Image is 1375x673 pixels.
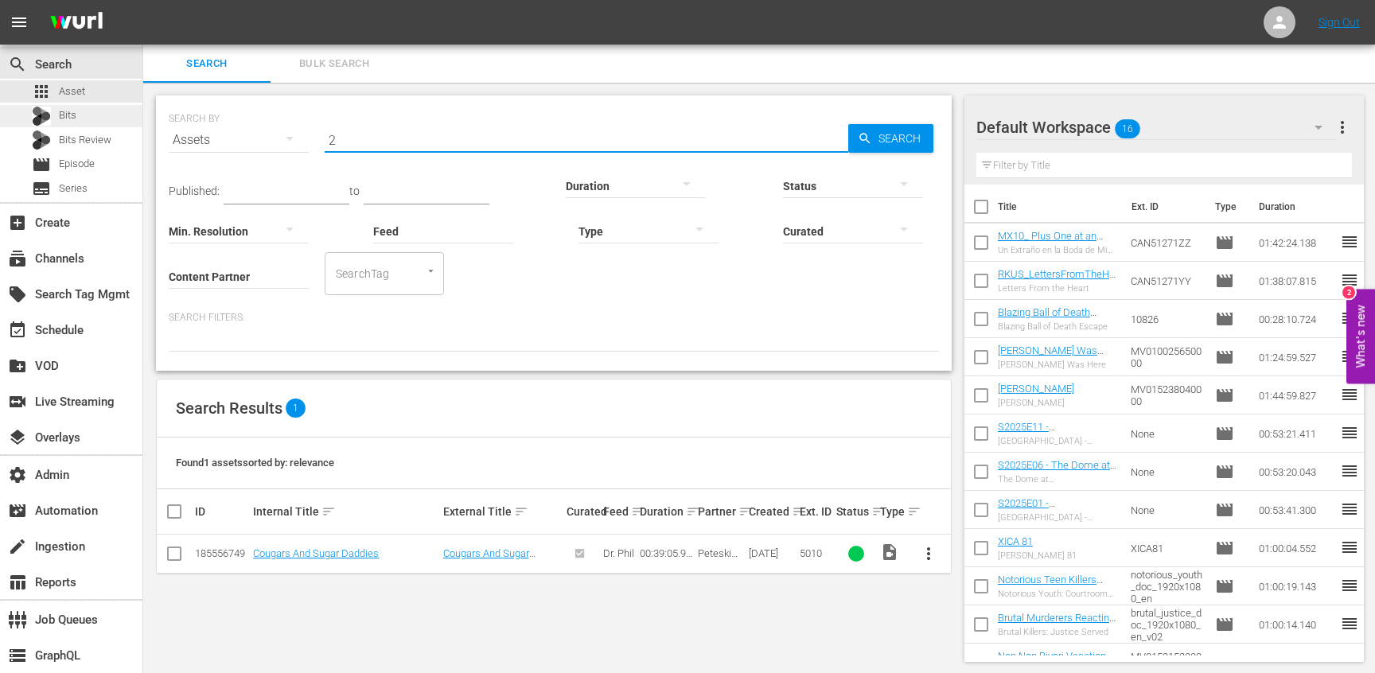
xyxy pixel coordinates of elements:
[169,118,309,162] div: Assets
[749,547,795,559] div: [DATE]
[998,230,1103,254] a: MX10_ Plus One at an Amish Wedding
[1333,118,1352,137] span: more_vert
[998,512,1119,523] div: [GEOGRAPHIC_DATA] - [GEOGRAPHIC_DATA], [GEOGRAPHIC_DATA]
[1340,461,1359,480] span: reorder
[443,547,536,571] a: Cougars And Sugar Daddies
[1342,286,1355,299] div: 2
[514,504,528,519] span: sort
[32,155,51,174] span: Episode
[8,321,27,340] span: Schedule
[1124,567,1209,605] td: notorious_youth_doc_1920x1080_en
[8,55,27,74] span: Search
[800,505,832,518] div: Ext. ID
[800,547,822,559] span: 5010
[1346,290,1375,384] button: Open Feedback Widget
[749,502,795,521] div: Created
[998,550,1077,561] div: [PERSON_NAME] 81
[998,398,1074,408] div: [PERSON_NAME]
[1340,347,1359,366] span: reorder
[640,547,693,559] div: 00:39:05.944
[1252,262,1340,300] td: 01:38:07.815
[603,547,634,559] span: Dr. Phil
[998,474,1119,484] div: The Dome at [GEOGRAPHIC_DATA], [GEOGRAPHIC_DATA]
[603,502,635,521] div: Feed
[8,646,27,665] span: GraphQL
[253,502,438,521] div: Internal Title
[1340,309,1359,328] span: reorder
[998,360,1119,370] div: [PERSON_NAME] Was Here
[8,392,27,411] span: Live Streaming
[8,428,27,447] span: Overlays
[1124,605,1209,644] td: brutal_justice_doc_1920x1080_en_v02
[1340,423,1359,442] span: reorder
[1124,491,1209,529] td: None
[998,589,1119,599] div: Notorious Youth: Courtroom Chaos
[910,535,948,573] button: more_vert
[195,547,248,559] div: 185556749
[1215,386,1234,405] span: Episode
[976,105,1338,150] div: Default Workspace
[1124,414,1209,453] td: None
[1215,462,1234,481] span: Episode
[1124,376,1209,414] td: MV015238040000
[880,502,905,521] div: Type
[792,504,806,519] span: sort
[169,185,220,197] span: Published:
[871,504,886,519] span: sort
[8,249,27,268] span: Channels
[1340,270,1359,290] span: reorder
[1215,539,1234,558] span: Episode
[1215,615,1234,634] span: Episode
[1215,500,1234,519] span: Episode
[998,245,1119,255] div: Un Extraño en la Boda de Mi Hermano
[1252,453,1340,491] td: 00:53:20.043
[1249,185,1345,229] th: Duration
[1340,652,1359,671] span: reorder
[1115,112,1140,146] span: 16
[1215,577,1234,596] span: Episode
[1333,108,1352,146] button: more_vert
[32,82,51,101] span: Asset
[998,421,1100,480] a: S2025E11 - [GEOGRAPHIC_DATA] - [GEOGRAPHIC_DATA], [GEOGRAPHIC_DATA] - Primetime
[836,502,875,521] div: Status
[8,573,27,592] span: Reports
[998,383,1074,395] a: [PERSON_NAME]
[1252,414,1340,453] td: 00:53:21.411
[8,501,27,520] span: Automation
[38,4,115,41] img: ans4CAIJ8jUAAAAAAAAAAAAAAAAAAAAAAAAgQb4GAAAAAAAAAAAAAAAAAAAAAAAAJMjXAAAAAAAAAAAAAAAAAAAAAAAAgAT5G...
[1124,262,1209,300] td: CAN51271YY
[1319,16,1360,29] a: Sign Out
[153,55,261,73] span: Search
[1124,453,1209,491] td: None
[1215,424,1234,443] span: Episode
[423,263,438,278] button: Open
[32,130,51,150] div: Bits Review
[1340,385,1359,404] span: reorder
[631,504,645,519] span: sort
[8,213,27,232] span: Create
[1215,233,1234,252] span: Episode
[1340,576,1359,595] span: reorder
[698,547,741,583] span: Peteski Productions Inc
[998,535,1033,547] a: XICA 81
[1252,224,1340,262] td: 01:42:24.138
[8,465,27,484] span: Admin
[998,612,1116,648] a: Brutal Murderers Reacting To Their Shocking Sentences
[998,650,1106,662] a: Non Non Biyori Vacation
[998,344,1104,368] a: [PERSON_NAME] Was Here
[1340,614,1359,633] span: reorder
[1340,538,1359,557] span: reorder
[59,156,95,172] span: Episode
[59,84,85,99] span: Asset
[176,399,282,418] span: Search Results
[10,13,29,32] span: menu
[998,436,1119,446] div: [GEOGRAPHIC_DATA] - [GEOGRAPHIC_DATA], [GEOGRAPHIC_DATA]
[8,356,27,375] span: VOD
[1340,500,1359,519] span: reorder
[286,399,306,418] span: 1
[1206,185,1249,229] th: Type
[321,504,336,519] span: sort
[1252,529,1340,567] td: 01:00:04.552
[443,502,563,521] div: External Title
[698,502,744,521] div: Partner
